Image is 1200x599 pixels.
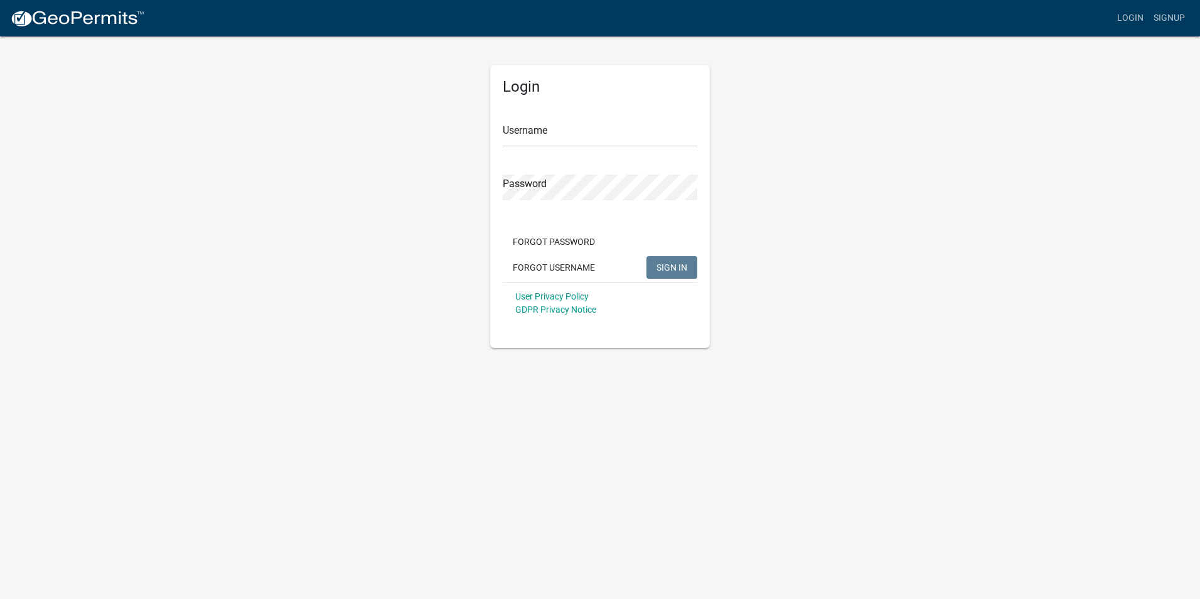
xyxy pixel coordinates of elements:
a: GDPR Privacy Notice [515,305,596,315]
a: Signup [1149,6,1190,30]
span: SIGN IN [656,262,687,272]
button: SIGN IN [646,256,697,279]
a: User Privacy Policy [515,291,589,301]
button: Forgot Username [503,256,605,279]
a: Login [1112,6,1149,30]
h5: Login [503,78,697,96]
button: Forgot Password [503,230,605,253]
